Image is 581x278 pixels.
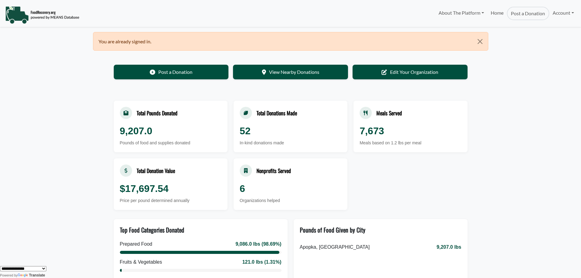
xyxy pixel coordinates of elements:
[240,181,341,196] div: 6
[233,65,348,79] a: View Nearby Donations
[137,109,178,117] div: Total Pounds Donated
[235,240,281,248] div: 9,086.0 lbs (98.69%)
[376,109,402,117] div: Meals Served
[120,197,221,204] div: Price per pound determined annually
[435,7,487,19] a: About The Platform
[256,109,297,117] div: Total Donations Made
[507,7,549,20] a: Post a Donation
[120,225,184,234] div: Top Food Categories Donated
[242,258,281,266] div: 121.0 lbs (1.31%)
[240,197,341,204] div: Organizations helped
[256,167,291,175] div: Nonprofits Served
[353,65,468,79] a: Edit Your Organization
[120,181,221,196] div: $17,697.54
[120,258,162,266] div: Fruits & Vegetables
[240,140,341,146] div: In-kind donations made
[472,32,488,51] button: Close
[487,7,507,20] a: Home
[5,6,79,24] img: NavigationLogo_FoodRecovery-91c16205cd0af1ed486a0f1a7774a6544ea792ac00100771e7dd3ec7c0e58e41.png
[240,124,341,138] div: 52
[93,32,488,51] div: You are already signed in.
[18,273,45,277] a: Translate
[120,240,152,248] div: Prepared Food
[120,140,221,146] div: Pounds of food and supplies donated
[549,7,577,19] a: Account
[300,225,365,234] div: Pounds of Food Given by City
[300,244,370,251] span: Apopka, [GEOGRAPHIC_DATA]
[120,124,221,138] div: 9,207.0
[18,273,29,278] img: Google Translate
[437,244,461,251] span: 9,207.0 lbs
[360,140,461,146] div: Meals based on 1.2 lbs per meal
[360,124,461,138] div: 7,673
[114,65,229,79] a: Post a Donation
[137,167,175,175] div: Total Donation Value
